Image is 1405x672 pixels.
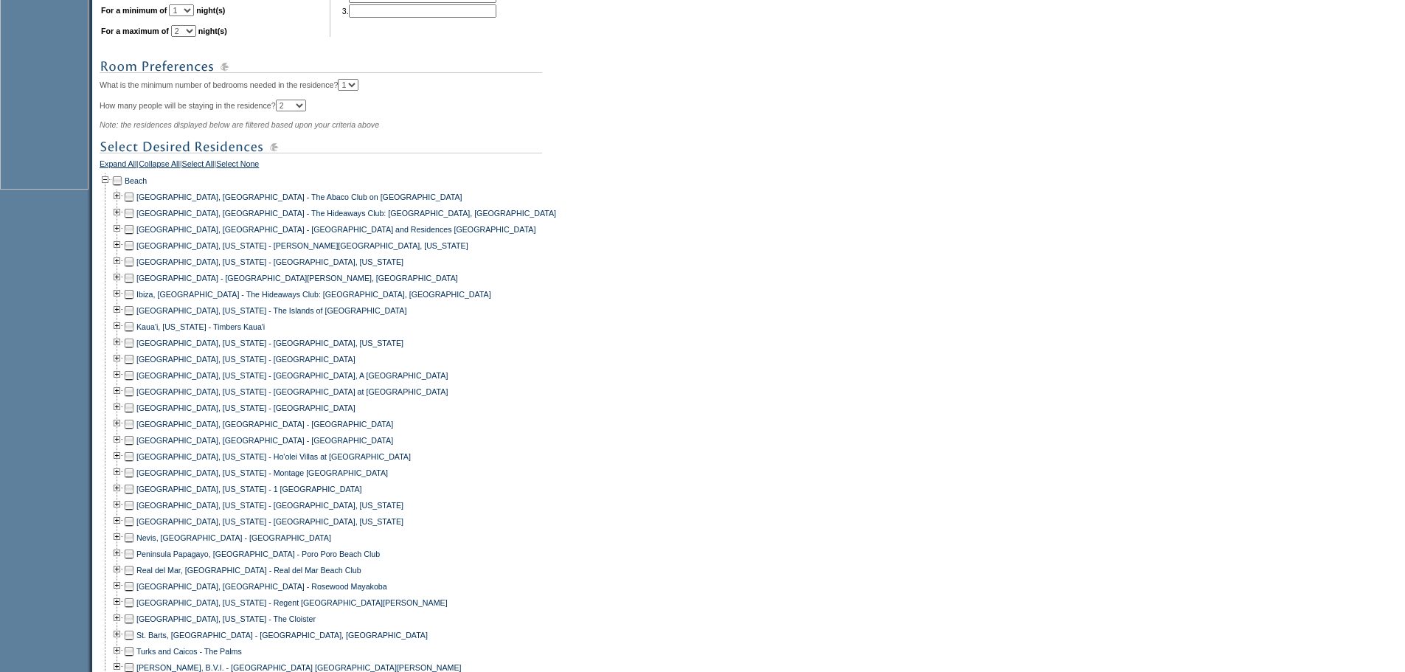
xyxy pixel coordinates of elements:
a: [GEOGRAPHIC_DATA], [US_STATE] - [GEOGRAPHIC_DATA], A [GEOGRAPHIC_DATA] [136,371,448,380]
a: [GEOGRAPHIC_DATA], [US_STATE] - The Islands of [GEOGRAPHIC_DATA] [136,306,406,315]
a: [GEOGRAPHIC_DATA], [US_STATE] - [GEOGRAPHIC_DATA] [136,355,355,364]
div: | | | [100,159,568,173]
a: St. Barts, [GEOGRAPHIC_DATA] - [GEOGRAPHIC_DATA], [GEOGRAPHIC_DATA] [136,631,428,640]
a: [GEOGRAPHIC_DATA], [GEOGRAPHIC_DATA] - The Hideaways Club: [GEOGRAPHIC_DATA], [GEOGRAPHIC_DATA] [136,209,556,218]
a: [GEOGRAPHIC_DATA], [US_STATE] - Ho'olei Villas at [GEOGRAPHIC_DATA] [136,452,411,461]
span: Note: the residences displayed below are filtered based upon your criteria above [100,120,379,129]
a: Kaua'i, [US_STATE] - Timbers Kaua'i [136,322,265,331]
a: [GEOGRAPHIC_DATA], [US_STATE] - 1 [GEOGRAPHIC_DATA] [136,485,362,493]
a: [GEOGRAPHIC_DATA], [GEOGRAPHIC_DATA] - [GEOGRAPHIC_DATA] [136,420,393,429]
a: [GEOGRAPHIC_DATA] - [GEOGRAPHIC_DATA][PERSON_NAME], [GEOGRAPHIC_DATA] [136,274,458,283]
a: [GEOGRAPHIC_DATA], [US_STATE] - The Cloister [136,614,316,623]
a: [GEOGRAPHIC_DATA], [US_STATE] - [GEOGRAPHIC_DATA], [US_STATE] [136,257,403,266]
a: Real del Mar, [GEOGRAPHIC_DATA] - Real del Mar Beach Club [136,566,361,575]
a: [GEOGRAPHIC_DATA], [GEOGRAPHIC_DATA] - Rosewood Mayakoba [136,582,387,591]
img: subTtlRoomPreferences.gif [100,58,542,76]
a: Peninsula Papagayo, [GEOGRAPHIC_DATA] - Poro Poro Beach Club [136,550,380,558]
a: [GEOGRAPHIC_DATA], [US_STATE] - Montage [GEOGRAPHIC_DATA] [136,468,388,477]
b: night(s) [198,27,227,35]
b: night(s) [196,6,225,15]
a: Select None [216,159,259,173]
a: [GEOGRAPHIC_DATA], [GEOGRAPHIC_DATA] - [GEOGRAPHIC_DATA] [136,436,393,445]
a: [GEOGRAPHIC_DATA], [GEOGRAPHIC_DATA] - The Abaco Club on [GEOGRAPHIC_DATA] [136,193,462,201]
a: Collapse All [139,159,180,173]
a: [GEOGRAPHIC_DATA], [US_STATE] - [GEOGRAPHIC_DATA], [US_STATE] [136,501,403,510]
a: [GEOGRAPHIC_DATA], [US_STATE] - [PERSON_NAME][GEOGRAPHIC_DATA], [US_STATE] [136,241,468,250]
b: For a maximum of [101,27,169,35]
a: [GEOGRAPHIC_DATA], [GEOGRAPHIC_DATA] - [GEOGRAPHIC_DATA] and Residences [GEOGRAPHIC_DATA] [136,225,535,234]
a: [GEOGRAPHIC_DATA], [US_STATE] - [GEOGRAPHIC_DATA] [136,403,355,412]
td: 3. [342,4,496,18]
b: For a minimum of [101,6,167,15]
a: [GEOGRAPHIC_DATA], [US_STATE] - Regent [GEOGRAPHIC_DATA][PERSON_NAME] [136,598,448,607]
a: Nevis, [GEOGRAPHIC_DATA] - [GEOGRAPHIC_DATA] [136,533,331,542]
a: Turks and Caicos - The Palms [136,647,242,656]
a: [GEOGRAPHIC_DATA], [US_STATE] - [GEOGRAPHIC_DATA] at [GEOGRAPHIC_DATA] [136,387,448,396]
a: [GEOGRAPHIC_DATA], [US_STATE] - [GEOGRAPHIC_DATA], [US_STATE] [136,339,403,347]
a: Beach [125,176,147,185]
a: Select All [182,159,215,173]
a: [PERSON_NAME], B.V.I. - [GEOGRAPHIC_DATA] [GEOGRAPHIC_DATA][PERSON_NAME] [136,663,462,672]
a: Ibiza, [GEOGRAPHIC_DATA] - The Hideaways Club: [GEOGRAPHIC_DATA], [GEOGRAPHIC_DATA] [136,290,491,299]
a: Expand All [100,159,136,173]
a: [GEOGRAPHIC_DATA], [US_STATE] - [GEOGRAPHIC_DATA], [US_STATE] [136,517,403,526]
